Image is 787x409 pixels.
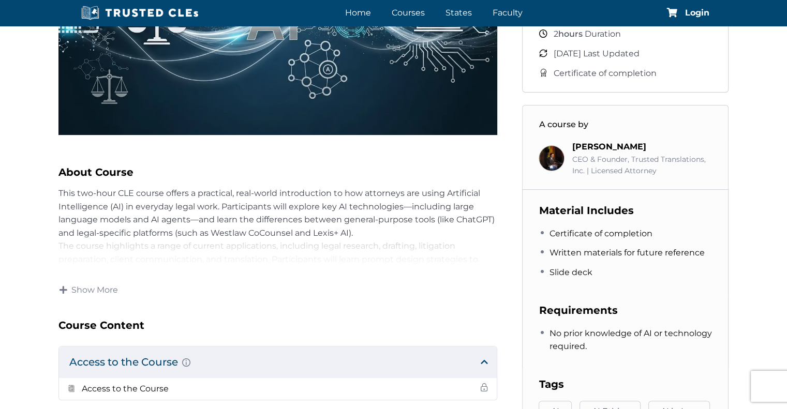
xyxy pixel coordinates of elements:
[550,246,705,260] span: Written materials for future reference
[685,9,709,17] a: Login
[78,5,202,21] img: Trusted CLEs
[572,154,712,177] div: CEO & Founder, Trusted Translations, Inc. | Licensed Attorney
[539,146,564,171] img: Richard Estevez
[550,227,652,240] span: Certificate of completion
[443,5,474,20] a: States
[539,202,712,219] h3: Material Includes
[554,67,657,80] span: Certificate of completion
[554,27,621,41] span: Duration
[539,376,712,392] h3: Tags
[389,5,427,20] a: Courses
[539,302,712,319] h3: Requirements
[572,142,646,152] a: [PERSON_NAME]
[58,164,497,180] h2: About Course
[554,29,558,39] span: 2
[539,118,712,131] h3: A course by
[58,188,495,238] span: This two-hour CLE course offers a practical, real-world introduction to how attorneys are using A...
[550,266,592,279] span: Slide deck
[58,317,497,334] h3: Course Content
[82,382,169,396] h5: Access to the Course
[554,47,640,60] span: [DATE] Last Updated
[58,284,118,296] a: Show More
[558,29,583,39] span: hours
[343,5,374,20] a: Home
[59,346,497,377] h4: Access to the Course
[490,5,525,20] a: Faculty
[550,327,712,353] span: No prior knowledge of AI or technology required.
[71,284,118,296] span: Show More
